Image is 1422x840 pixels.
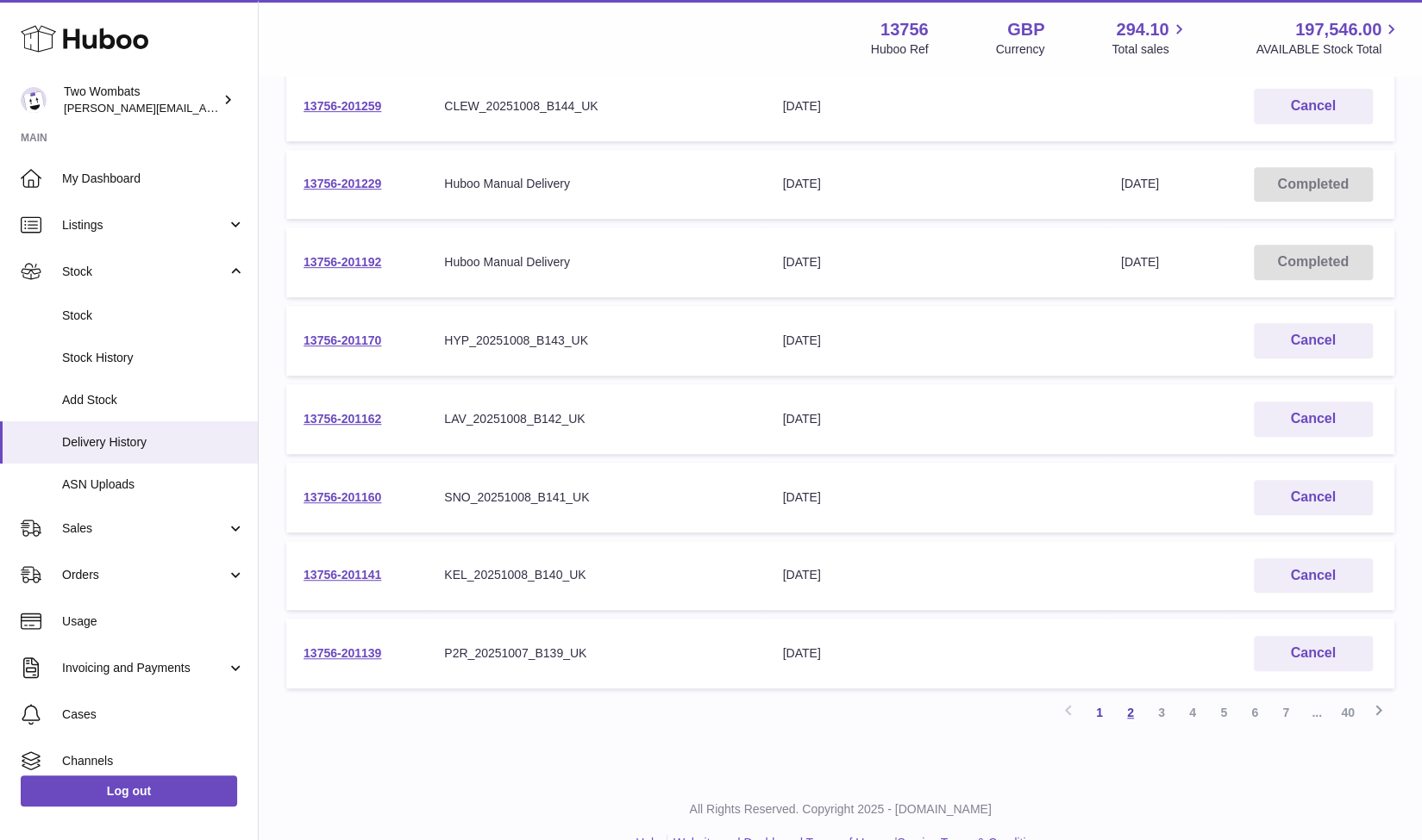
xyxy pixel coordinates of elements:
[444,489,748,506] div: SNO_20251008_B141_UK
[21,775,237,806] a: Log out
[304,412,381,426] a: 13756-201162
[1254,480,1373,515] button: Cancel
[62,567,227,583] span: Orders
[444,176,748,192] div: Huboo Manual Delivery
[272,801,1408,818] p: All Rights Reserved. Copyright 2025 - [DOMAIN_NAME]
[62,753,245,769] span: Channels
[444,333,748,349] div: HYP_20251008_B143_UK
[1301,697,1332,728] span: ...
[304,646,381,660] a: 13756-201139
[62,308,245,324] span: Stock
[444,645,748,662] div: P2R_20251007_B139_UK
[1256,41,1401,58] span: AVAILABLE Stock Total
[1208,697,1239,728] a: 5
[1254,89,1373,124] button: Cancel
[783,645,1087,662] div: [DATE]
[1254,636,1373,671] button: Cancel
[304,177,381,190] a: 13756-201229
[62,434,245,451] span: Delivery History
[1254,401,1373,437] button: Cancel
[1007,18,1044,41] strong: GBP
[783,333,1087,349] div: [DATE]
[62,520,227,537] span: Sales
[871,41,929,58] div: Huboo Ref
[62,350,245,366] span: Stock History
[783,254,1087,271] div: [DATE]
[1121,255,1159,269] span: [DATE]
[1112,18,1188,58] a: 294.10 Total sales
[783,411,1087,427] div: [DATE]
[996,41,1045,58] div: Currency
[62,613,245,630] span: Usage
[1239,697,1270,728] a: 6
[62,706,245,723] span: Cases
[62,660,227,676] span: Invoicing and Payments
[1116,18,1168,41] span: 294.10
[304,333,381,347] a: 13756-201170
[444,411,748,427] div: LAV_20251008_B142_UK
[444,254,748,271] div: Huboo Manual Delivery
[1295,18,1381,41] span: 197,546.00
[62,217,227,233] span: Listings
[304,568,381,582] a: 13756-201141
[1332,697,1363,728] a: 40
[1084,697,1115,728] a: 1
[444,98,748,115] div: CLEW_20251008_B144_UK
[880,18,929,41] strong: 13756
[1177,697,1208,728] a: 4
[64,101,438,115] span: [PERSON_NAME][EMAIL_ADDRESS][PERSON_NAME][DOMAIN_NAME]
[1256,18,1401,58] a: 197,546.00 AVAILABLE Stock Total
[1254,323,1373,358] button: Cancel
[21,87,47,113] img: philip.carroll@twowombats.com
[783,176,1087,192] div: [DATE]
[62,392,245,408] span: Add Stock
[62,171,245,187] span: My Dashboard
[1121,177,1159,190] span: [DATE]
[783,489,1087,506] div: [DATE]
[783,98,1087,115] div: [DATE]
[783,567,1087,583] div: [DATE]
[62,264,227,280] span: Stock
[62,476,245,493] span: ASN Uploads
[1270,697,1301,728] a: 7
[1112,41,1188,58] span: Total sales
[304,255,381,269] a: 13756-201192
[1146,697,1177,728] a: 3
[304,99,381,113] a: 13756-201259
[304,490,381,504] a: 13756-201160
[444,567,748,583] div: KEL_20251008_B140_UK
[1115,697,1146,728] a: 2
[64,84,219,116] div: Two Wombats
[1254,558,1373,594] button: Cancel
